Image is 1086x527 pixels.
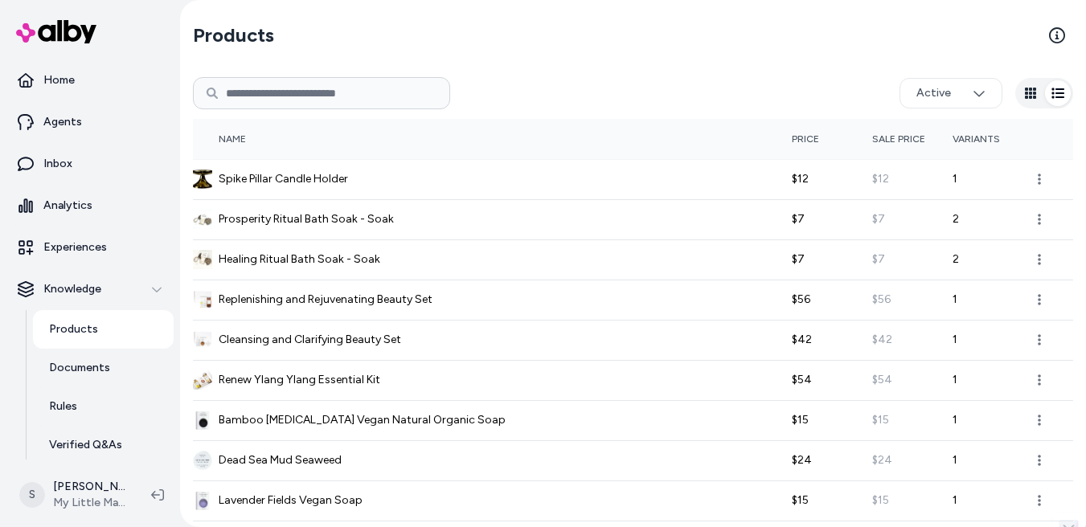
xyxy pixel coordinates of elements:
td: $7 [792,199,872,239]
img: Dead Sea Mud Seaweed [193,451,212,470]
img: Replenishing and Rejuvenating Beauty Set [193,290,212,309]
span: Dead Sea Mud Seaweed [219,452,342,468]
span: Bamboo [MEDICAL_DATA] Vegan Natural Organic Soap [219,412,506,428]
td: $54 [792,360,872,400]
span: Lavender Fields Vegan Soap [219,492,363,509]
button: Active [900,78,1002,108]
p: Inbox [43,156,72,172]
div: Variants [953,133,1073,145]
a: Experiences [6,228,174,267]
p: Agents [43,114,82,130]
td: 2 [953,239,1033,280]
span: $15 [872,493,889,507]
span: $42 [872,333,892,346]
td: 2 [953,199,1033,239]
td: 1 [953,280,1033,320]
a: Rules [33,387,174,426]
img: Healing Ritual Bath Soak - Soak [193,250,212,269]
td: 1 [953,400,1033,440]
img: alby Logo [16,20,96,43]
td: 1 [953,480,1033,521]
a: Products [33,310,174,349]
p: Experiences [43,239,107,255]
td: $15 [792,480,872,521]
p: [PERSON_NAME] [53,479,125,495]
button: S[PERSON_NAME]My Little Magic Shop [10,469,138,521]
span: S [19,482,45,508]
p: Home [43,72,75,88]
img: Cleansing and Clarifying Beauty Set [193,330,212,349]
h2: Products [193,22,274,48]
td: 1 [953,440,1033,480]
img: Lavender Fields Vegan Soap [193,491,212,510]
p: Verified Q&As [49,437,122,453]
p: Rules [49,398,77,415]
td: $15 [792,400,872,440]
p: Products [49,321,98,337]
button: Knowledge [6,270,174,308]
img: Renew Ylang Ylang Essential Kit [193,370,212,390]
div: Sale Price [872,133,993,145]
img: Bamboo Activated Charcoal Vegan Natural Organic Soap [193,411,212,430]
a: Verified Q&As [33,426,174,464]
td: 1 [953,320,1033,360]
td: $7 [792,239,872,280]
img: Spike Pillar Candle Holder [193,170,212,189]
a: Agents [6,103,174,141]
span: $7 [872,212,885,226]
td: $42 [792,320,872,360]
span: Renew Ylang Ylang Essential Kit [219,372,380,388]
a: Documents [33,349,174,387]
img: Prosperity Ritual Bath Soak - Soak [193,210,212,229]
span: Prosperity Ritual Bath Soak - Soak [219,211,394,227]
td: $12 [792,159,872,199]
span: Replenishing and Rejuvenating Beauty Set [219,292,432,308]
span: $54 [872,373,892,386]
span: $7 [872,252,885,266]
td: $56 [792,280,872,320]
span: $12 [872,172,889,186]
a: Analytics [6,186,174,225]
p: Analytics [43,198,92,214]
p: Documents [49,360,110,376]
div: Price [792,133,912,145]
span: Healing Ritual Bath Soak - Soak [219,251,380,268]
span: My Little Magic Shop [53,495,125,511]
span: $15 [872,413,889,427]
a: Home [6,61,174,100]
span: Spike Pillar Candle Holder [219,171,348,187]
p: Knowledge [43,281,101,297]
span: Name [219,133,246,145]
a: Inbox [6,145,174,183]
td: $24 [792,440,872,480]
td: 1 [953,360,1033,400]
td: 1 [953,159,1033,199]
span: $24 [872,453,892,467]
span: Cleansing and Clarifying Beauty Set [219,332,401,348]
span: $56 [872,292,891,306]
